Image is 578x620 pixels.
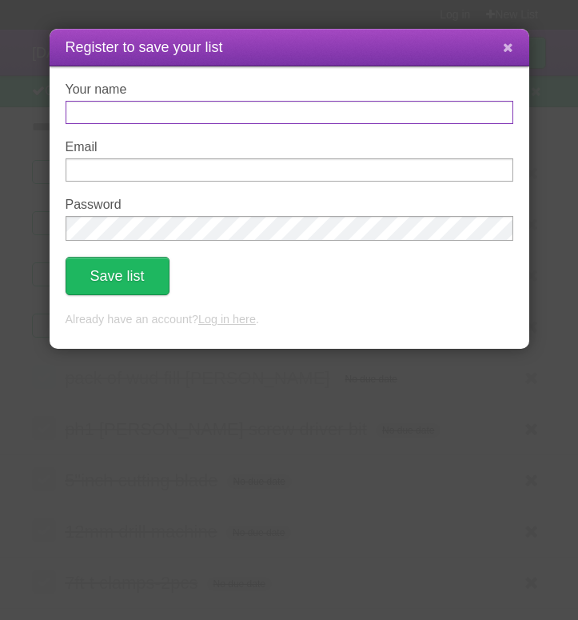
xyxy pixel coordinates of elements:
a: Log in here [198,313,256,326]
label: Email [66,140,513,154]
label: Password [66,198,513,212]
h1: Register to save your list [66,37,513,58]
label: Your name [66,82,513,97]
p: Already have an account? . [66,311,513,329]
button: Save list [66,257,169,295]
